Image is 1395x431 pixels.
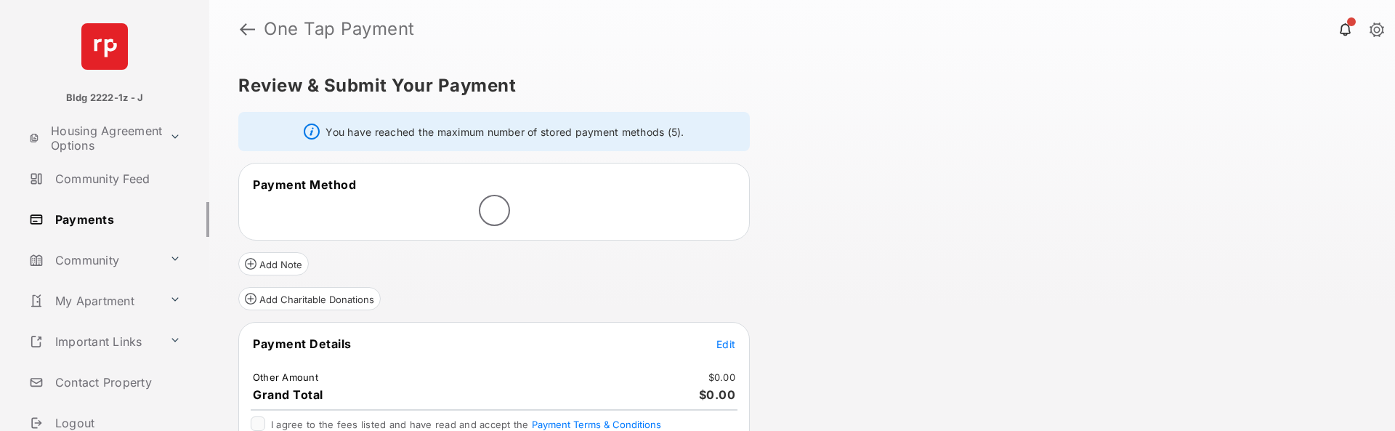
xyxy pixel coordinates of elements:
[716,337,735,351] button: Edit
[238,287,381,310] button: Add Charitable Donations
[699,387,736,402] span: $0.00
[66,91,144,105] p: Bldg 2222-1z - J
[253,177,356,192] span: Payment Method
[271,419,661,430] span: I agree to the fees listed and have read and accept the
[264,20,415,38] strong: One Tap Payment
[23,283,163,318] a: My Apartment
[238,112,750,151] div: You have reached the maximum number of stored payment methods (5).
[238,77,1354,94] h5: Review & Submit Your Payment
[23,121,163,156] a: Housing Agreement Options
[252,371,319,384] td: Other Amount
[81,23,128,70] img: svg+xml;base64,PHN2ZyB4bWxucz0iaHR0cDovL3d3dy53My5vcmcvMjAwMC9zdmciIHdpZHRoPSI2NCIgaGVpZ2h0PSI2NC...
[23,365,209,400] a: Contact Property
[23,243,163,278] a: Community
[716,338,735,350] span: Edit
[23,202,209,237] a: Payments
[238,252,309,275] button: Add Note
[23,161,209,196] a: Community Feed
[23,324,163,359] a: Important Links
[253,337,352,351] span: Payment Details
[253,387,323,402] span: Grand Total
[708,371,736,384] td: $0.00
[532,419,661,430] button: I agree to the fees listed and have read and accept the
